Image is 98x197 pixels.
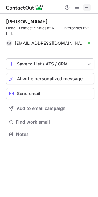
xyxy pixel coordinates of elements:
[17,91,40,96] span: Send email
[17,61,84,66] div: Save to List / ATS / CRM
[17,76,83,81] span: AI write personalized message
[6,103,94,114] button: Add to email campaign
[16,132,92,137] span: Notes
[6,118,94,126] button: Find work email
[6,19,47,25] div: [PERSON_NAME]
[6,58,94,69] button: save-profile-one-click
[6,130,94,139] button: Notes
[6,4,43,11] img: ContactOut v5.3.10
[16,119,92,125] span: Find work email
[6,25,94,36] div: Head - Domestic Sales at A.T.E. Enterprises Pvt. Ltd.
[6,88,94,99] button: Send email
[17,106,66,111] span: Add to email campaign
[15,40,85,46] span: [EMAIL_ADDRESS][DOMAIN_NAME]
[6,73,94,84] button: AI write personalized message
